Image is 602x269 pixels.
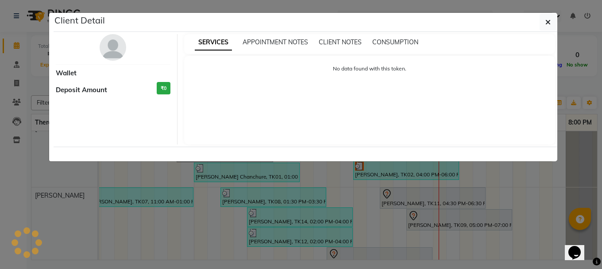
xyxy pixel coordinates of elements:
[54,14,105,27] h5: Client Detail
[565,234,593,260] iframe: chat widget
[372,38,418,46] span: CONSUMPTION
[56,85,107,95] span: Deposit Amount
[193,65,547,73] p: No data found with this token.
[157,82,170,95] h3: ₹0
[195,35,232,51] span: SERVICES
[319,38,362,46] span: CLIENT NOTES
[243,38,308,46] span: APPOINTMENT NOTES
[100,34,126,61] img: avatar
[56,68,77,78] span: Wallet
